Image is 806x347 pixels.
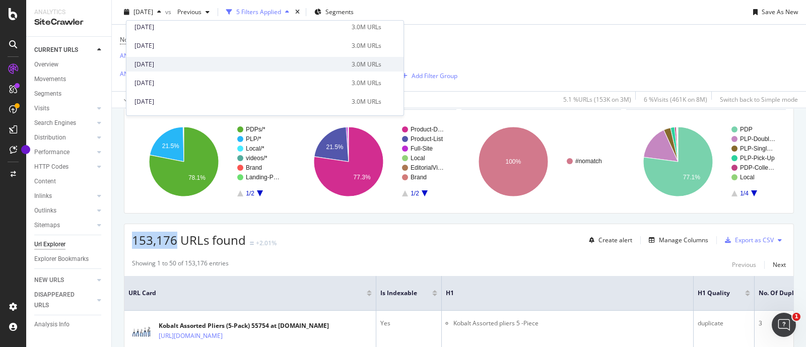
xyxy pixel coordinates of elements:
[34,319,70,330] div: Analysis Info
[740,174,755,181] text: Local
[461,118,619,205] svg: A chart.
[132,118,289,205] svg: A chart.
[354,174,371,181] text: 77.3%
[411,145,433,152] text: Full-Site
[740,126,753,133] text: PDP
[446,289,674,298] span: H1
[246,135,261,143] text: PLP/*
[34,275,94,286] a: NEW URLS
[598,236,632,244] div: Create alert
[135,23,346,32] div: [DATE]
[246,174,280,181] text: Landing-P…
[34,132,66,143] div: Distribution
[34,89,104,99] a: Segments
[352,97,381,106] div: 3.0M URLs
[34,8,103,17] div: Analytics
[683,173,700,180] text: 77.1%
[411,190,419,197] text: 1/2
[773,260,786,269] div: Next
[34,162,69,172] div: HTTP Codes
[380,289,417,298] span: Is Indexable
[246,155,267,162] text: videos/*
[222,4,293,20] button: 5 Filters Applied
[120,92,149,108] button: Apply
[34,45,78,55] div: CURRENT URLS
[34,220,94,231] a: Sitemaps
[34,205,56,216] div: Outlinks
[34,176,104,187] a: Content
[310,4,358,20] button: Segments
[34,103,49,114] div: Visits
[644,95,707,104] div: 6 % Visits ( 461K on 8M )
[120,70,133,78] div: AND
[762,8,798,16] div: Save As New
[732,259,756,271] button: Previous
[412,72,457,80] div: Add Filter Group
[236,8,281,16] div: 5 Filters Applied
[645,234,708,246] button: Manage Columns
[698,289,730,298] span: H1 Quality
[34,290,85,311] div: DISAPPEARED URLS
[297,118,454,205] svg: A chart.
[732,260,756,269] div: Previous
[698,319,750,328] div: duplicate
[128,319,154,344] img: main image
[352,79,381,88] div: 3.0M URLs
[162,143,179,150] text: 21.5%
[34,89,61,99] div: Segments
[585,232,632,248] button: Create alert
[34,319,104,330] a: Analysis Info
[132,232,246,248] span: 153,176 URLs found
[34,239,104,250] a: Url Explorer
[159,321,329,330] div: Kobalt Assorted Pliers (5-Pack) 55754 at [DOMAIN_NAME]
[34,191,94,201] a: Inlinks
[411,126,444,133] text: Product-D…
[188,174,206,181] text: 78.1%
[34,239,65,250] div: Url Explorer
[325,8,354,16] span: Segments
[135,97,346,106] div: [DATE]
[411,135,443,143] text: Product-List
[128,289,364,298] span: URL Card
[506,158,521,165] text: 100%
[34,254,104,264] a: Explorer Bookmarks
[34,176,56,187] div: Content
[575,158,602,165] text: #nomatch
[250,242,254,245] img: Equal
[34,290,94,311] a: DISAPPEARED URLS
[749,4,798,20] button: Save As New
[293,7,302,17] div: times
[34,191,52,201] div: Inlinks
[246,145,264,152] text: Local/*
[135,79,346,88] div: [DATE]
[246,126,265,133] text: PDPs/*
[34,147,70,158] div: Performance
[120,69,133,79] button: AND
[34,147,94,158] a: Performance
[34,118,76,128] div: Search Engines
[735,236,774,244] div: Export as CSV
[133,8,153,16] span: 2025 Aug. 30th
[563,95,631,104] div: 5.1 % URLs ( 153K on 3M )
[34,103,94,114] a: Visits
[34,45,94,55] a: CURRENT URLS
[165,8,173,16] span: vs
[34,162,94,172] a: HTTP Codes
[792,313,800,321] span: 1
[34,205,94,216] a: Outlinks
[34,220,60,231] div: Sitemaps
[135,41,346,50] div: [DATE]
[721,232,774,248] button: Export as CSV
[626,118,783,205] svg: A chart.
[34,118,94,128] a: Search Engines
[173,4,214,20] button: Previous
[120,51,133,60] div: AND
[453,319,689,328] li: Kobalt Assorted pliers 5 -Piece
[740,145,773,152] text: PLP-Singl…
[773,259,786,271] button: Next
[411,174,427,181] text: Brand
[352,60,381,69] div: 3.0M URLs
[659,236,708,244] div: Manage Columns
